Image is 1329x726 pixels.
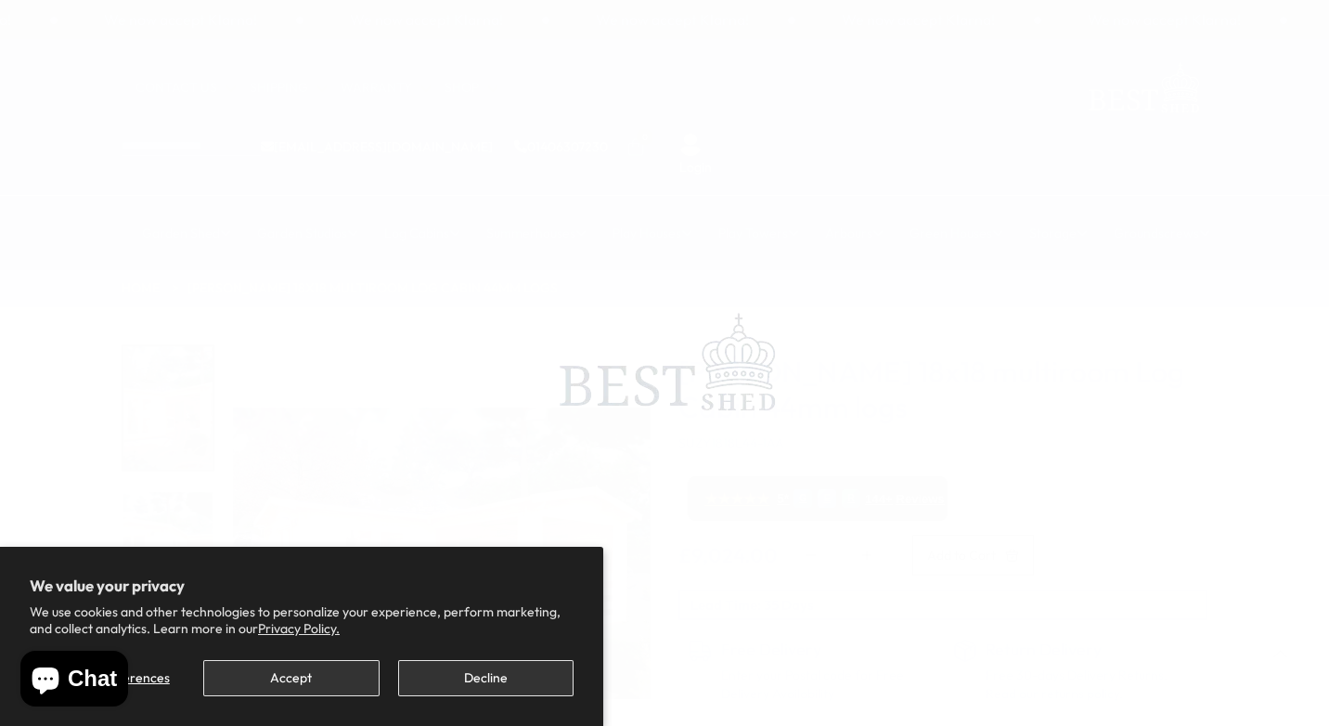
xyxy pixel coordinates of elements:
inbox-online-store-chat: Shopify online store chat [15,651,134,711]
h2: We value your privacy [30,577,574,595]
a: Privacy Policy. [258,620,340,637]
button: Accept [203,660,379,696]
button: Decline [398,660,574,696]
p: We use cookies and other technologies to personalize your experience, perform marketing, and coll... [30,603,574,637]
